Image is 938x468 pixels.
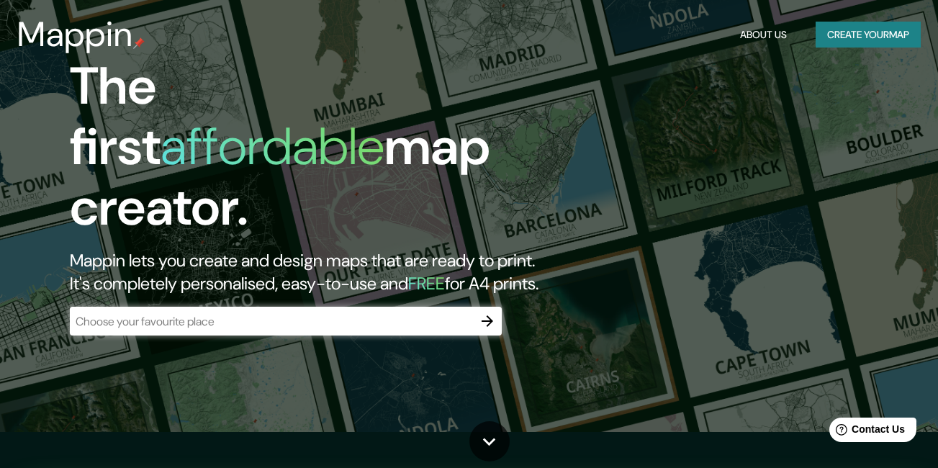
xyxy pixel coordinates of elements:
[17,14,133,55] h3: Mappin
[161,113,384,180] h1: affordable
[810,412,922,452] iframe: Help widget launcher
[70,249,539,295] h2: Mappin lets you create and design maps that are ready to print. It's completely personalised, eas...
[734,22,793,48] button: About Us
[133,37,145,49] img: mappin-pin
[70,313,473,330] input: Choose your favourite place
[408,272,445,294] h5: FREE
[70,56,539,249] h1: The first map creator.
[816,22,921,48] button: Create yourmap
